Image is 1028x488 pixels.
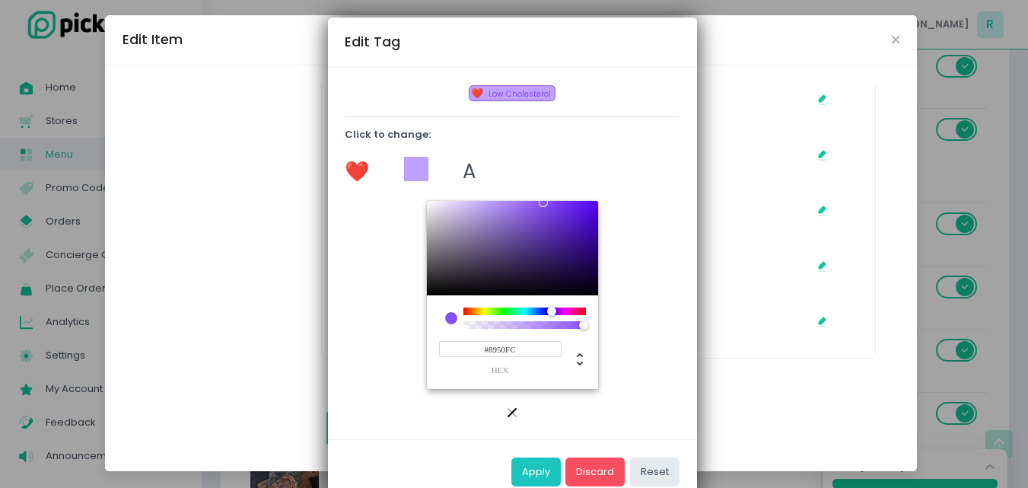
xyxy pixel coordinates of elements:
[439,366,562,375] label: hex
[463,158,476,185] span: A
[489,88,551,100] span: Low Cholesterol
[471,86,483,100] span: ❤️
[345,32,400,52] div: Edit Tag
[511,458,561,486] button: Apply
[345,127,431,142] strong: Click to change:
[630,458,679,486] button: Reset
[565,458,625,486] button: Discard
[345,158,369,185] span: ❤️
